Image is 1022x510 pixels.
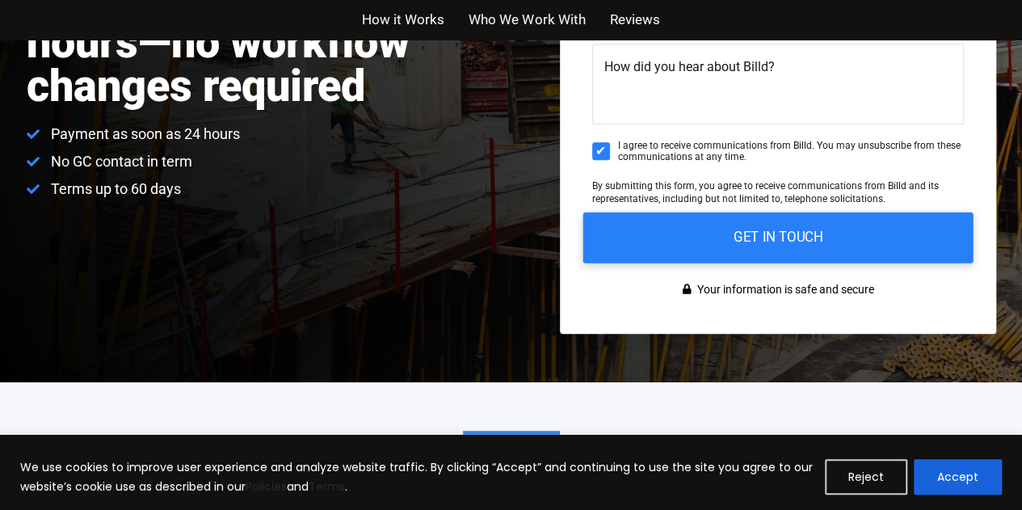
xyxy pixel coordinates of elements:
span: By submitting this form, you agree to receive communications from Billd and its representatives, ... [592,180,939,204]
input: GET IN TOUCH [582,212,973,263]
span: Your information is safe and secure [693,278,874,301]
span: Terms up to 60 days [47,179,181,199]
p: We use cookies to improve user experience and analyze website traffic. By clicking “Accept” and c... [20,457,813,496]
span: Payment as soon as 24 hours [47,124,240,144]
a: Who We Work With [469,8,585,32]
input: I agree to receive communications from Billd. You may unsubscribe from these communications at an... [592,142,610,160]
button: Accept [914,459,1002,495]
a: Reviews [609,8,659,32]
span: I agree to receive communications from Billd. You may unsubscribe from these communications at an... [618,140,964,163]
a: How it Works [362,8,444,32]
a: Policies [246,478,287,495]
a: Terms [309,478,345,495]
span: No GC contact in term [47,152,192,171]
button: Reject [825,459,907,495]
span: How did you hear about Billd? [604,59,775,74]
